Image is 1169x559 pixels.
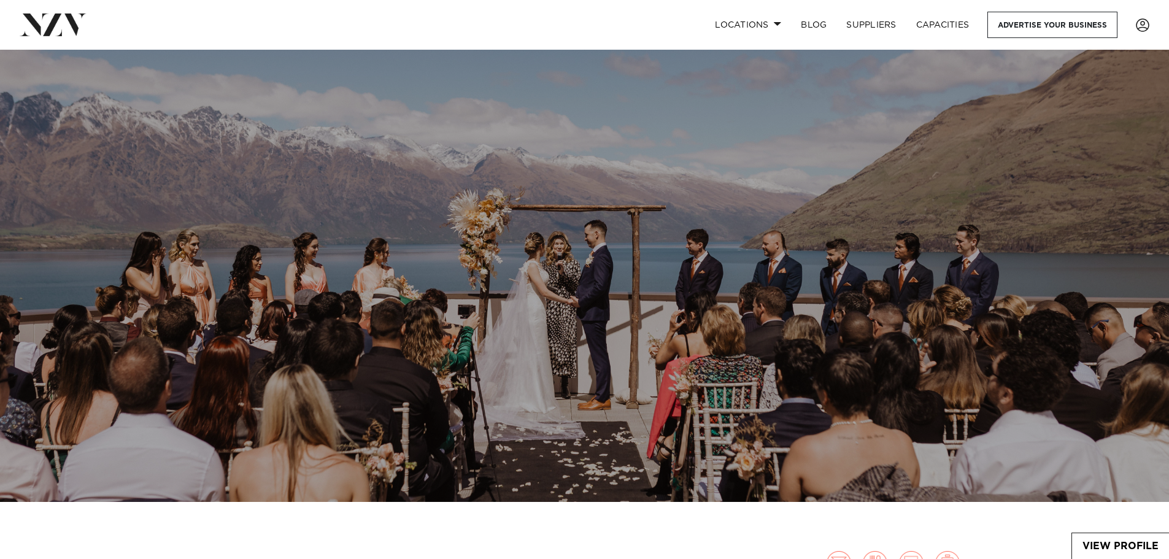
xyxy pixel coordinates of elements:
a: Advertise your business [987,12,1117,38]
a: View Profile [1072,533,1169,559]
img: nzv-logo.png [20,13,87,36]
a: SUPPLIERS [836,12,906,38]
a: Capacities [906,12,979,38]
a: Locations [705,12,791,38]
a: BLOG [791,12,836,38]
